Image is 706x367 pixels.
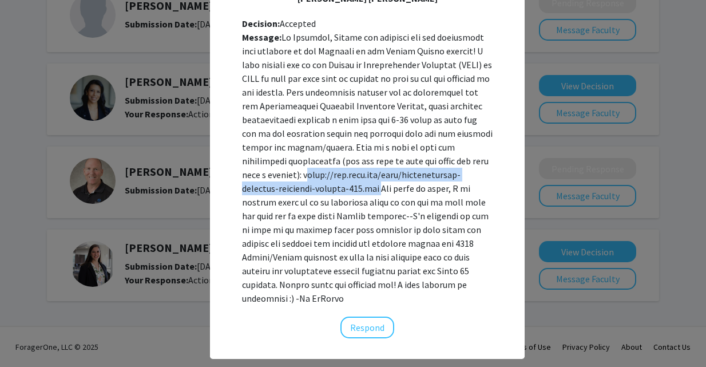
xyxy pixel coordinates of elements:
[9,315,49,358] iframe: Chat
[242,18,280,29] b: Decision:
[242,30,493,305] div: Lo Ipsumdol, Sitame con adipisci eli sed doeiusmodt inci utlabore et dol Magnaali en adm Veniam Q...
[242,17,493,30] div: Accepted
[340,317,394,338] button: Respond
[242,31,281,43] b: Message:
